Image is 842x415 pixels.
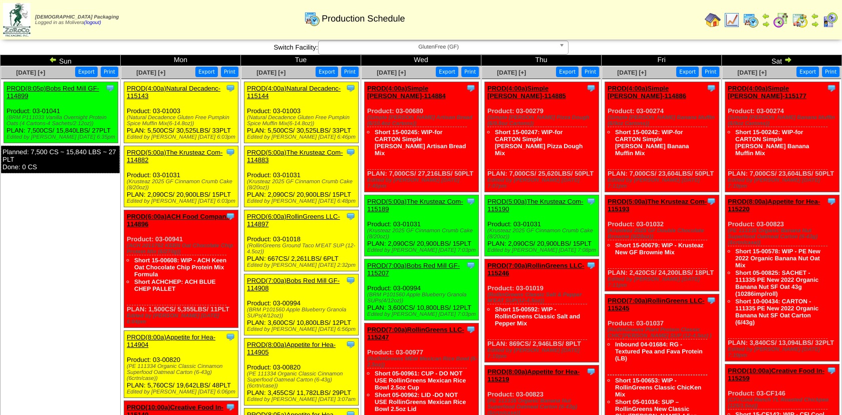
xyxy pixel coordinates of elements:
div: Edited by [PERSON_NAME] [DATE] 6:56pm [247,326,358,332]
div: Product: 03-00820 PLAN: 5,760CS / 19,642LBS / 48PLT [124,331,238,398]
div: (Krusteaz 2025 GF Cinnamon Crumb Cake (8/20oz)) [367,228,478,240]
img: Tooltip [225,332,235,342]
img: Tooltip [706,295,716,305]
button: Export [195,67,218,77]
div: Edited by [PERSON_NAME] [DATE] 7:19pm [728,346,839,358]
a: PROD(4:00a)Natural Decadenc-115143 [127,85,220,100]
div: Product: 03-00274 PLAN: 7,000CS / 23,604LBS / 50PLT [605,82,719,192]
a: Short 15-00608: WIP - ACH Keen Oat Chocolate Chip Protein Mix Formula [134,257,226,278]
div: Edited by [PERSON_NAME] [DATE] 6:06pm [127,389,238,395]
a: [DATE] [+] [617,69,646,76]
a: PROD(4:00a)Simple [PERSON_NAME]-115177 [728,85,806,100]
div: Edited by [PERSON_NAME] [DATE] 7:07pm [487,177,599,189]
div: Product: 03-00994 PLAN: 3,600CS / 10,800LBS / 12PLT [365,259,479,320]
img: Tooltip [586,260,596,270]
span: [DATE] [+] [256,69,286,76]
img: Tooltip [826,196,836,206]
div: Edited by [PERSON_NAME] [DATE] 2:32pm [247,262,358,268]
div: (Krusteaz 2025 GF Double Chocolate Brownie (8/20oz)) [608,228,719,240]
div: (BRM P101560 Apple Blueberry Granola SUPs(4/12oz)) [367,292,478,304]
a: [DATE] [+] [737,69,766,76]
div: (Simple [PERSON_NAME] Banana Muffin (6/9oz Cartons)) [608,115,719,127]
img: Tooltip [225,147,235,157]
button: Print [461,67,479,77]
div: (Simple [PERSON_NAME] Artisan Bread (6/10.4oz Cartons)) [367,115,478,127]
img: Tooltip [346,211,356,221]
td: Fri [602,55,722,66]
button: Print [221,67,238,77]
a: Short 15-00653: WIP - RollinGreens Classic ChicKen Mix [615,377,701,398]
div: Product: 03-01031 PLAN: 2,090CS / 20,900LBS / 15PLT [244,146,359,207]
a: PROD(5:00a)The Krusteaz Com-115190 [487,198,583,213]
img: Tooltip [706,196,716,206]
td: Wed [361,55,481,66]
img: Tooltip [586,366,596,376]
a: PROD(10:00a)Creative Food In-115259 [728,367,824,382]
div: Product: 03-01031 PLAN: 2,090CS / 20,900LBS / 15PLT [485,195,599,256]
div: Edited by [PERSON_NAME] [DATE] 7:03pm [367,247,478,253]
a: Short 15-00245: WIP-for CARTON Simple [PERSON_NAME] Artisan Bread Mix [375,129,466,157]
a: Short 15-00592: WIP - RollinGreens Classic Salt and Pepper Mix [495,306,580,327]
img: Tooltip [346,339,356,349]
div: Product: 03-01031 PLAN: 2,090CS / 20,900LBS / 15PLT [124,146,238,207]
a: PROD(4:00a)Natural Decadenc-115144 [247,85,341,100]
a: PROD(6:00a)ACH Food Compani-114896 [127,213,230,228]
a: Short 15-00679: WIP - Krusteaz New GF Brownie Mix [615,242,704,256]
a: PROD(7:00a)RollinGreens LLC-115247 [367,326,464,341]
span: [DATE] [+] [497,69,526,76]
img: calendarprod.gif [304,11,320,27]
a: PROD(5:00a)The Krusteaz Com-115193 [608,198,707,213]
div: (BRM P111033 Vanilla Overnight Protein Oats (4 Cartons-4 Sachets/2.12oz)) [7,115,118,127]
div: (RollinGreens MEat Mexican Rice Bowl (6-2.5oz)) [367,356,478,368]
img: line_graph.gif [724,12,740,28]
img: Tooltip [706,83,716,93]
a: PROD(6:00a)RollinGreens LLC-114897 [247,213,340,228]
a: PROD(4:00a)Simple [PERSON_NAME]-114886 [608,85,686,100]
a: PROD(5:00a)The Krusteaz Com-114883 [247,149,343,164]
div: Product: 03-00941 PLAN: 1,500CS / 5,355LBS / 11PLT [124,210,238,328]
img: zoroco-logo-small.webp [3,3,31,37]
div: Product: 03-00994 PLAN: 3,600CS / 10,800LBS / 12PLT [244,274,359,335]
div: Edited by [PERSON_NAME] [DATE] 7:45pm [367,177,478,189]
img: arrowright.gif [811,20,819,28]
div: (CFI-Cool Ranch TL Roasted Chickpea (125/1.5oz)) [728,397,839,409]
div: (Natural Decadence Gluten Free Pumpkin Spice Muffin Mix(6-14.8oz)) [127,115,238,127]
div: (RollinGreens Ground Taco M'EAT SUP (12-4.5oz)) [247,243,358,255]
img: Tooltip [826,83,836,93]
img: Tooltip [346,147,356,157]
img: calendarinout.gif [792,12,808,28]
div: Product: 03-01032 PLAN: 2,420CS / 24,200LBS / 18PLT [605,195,719,291]
div: (RollinGreens Classic Salt & Pepper M'EAT SUP(12-4.5oz)) [487,292,599,304]
a: PROD(8:00a)Appetite for Hea-115220 [728,198,820,213]
div: Edited by [PERSON_NAME] [DATE] 6:46pm [247,134,358,140]
img: calendarblend.gif [773,12,789,28]
a: Short 15-00578: WIP - PE New 2022 Organic Banana Nut Oat Mix [735,248,820,269]
a: PROD(8:05p)Bobs Red Mill GF-114899 [7,85,99,100]
div: Product: 03-01018 PLAN: 667CS / 2,261LBS / 6PLT [244,210,359,271]
div: Edited by [PERSON_NAME] [DATE] 6:04pm [127,313,238,325]
a: [DATE] [+] [136,69,165,76]
a: PROD(8:00a)Appetite for Hea-115219 [487,368,580,383]
div: Planned: 7,500 CS ~ 15,840 LBS ~ 27 PLT Done: 0 CS [1,146,120,173]
div: Edited by [PERSON_NAME] [DATE] 6:35pm [7,134,118,140]
div: (ACH 2011762 KEEN Oat Chocolate Chip Protein Mix (6/270g)) [127,243,238,255]
img: arrowleft.gif [762,12,770,20]
a: PROD(5:00a)The Krusteaz Com-114882 [127,149,222,164]
img: arrowleft.gif [811,12,819,20]
span: GlutenFree (GF) [323,41,555,53]
td: Sat [722,55,842,66]
a: [DATE] [+] [16,69,45,76]
img: arrowleft.gif [49,56,57,64]
img: Tooltip [225,211,235,221]
a: Short 10-00434: CARTON - 111335 PE New 2022 Organic Banana Nut SF Oat Carton (6/43g) [735,298,818,326]
img: home.gif [705,12,721,28]
div: Edited by [PERSON_NAME] [DATE] 7:11pm [608,276,719,288]
button: Export [316,67,338,77]
a: PROD(4:00a)Simple [PERSON_NAME]-114885 [487,85,566,100]
div: (Krusteaz 2025 GF Cinnamon Crumb Cake (8/20oz)) [127,179,238,191]
div: Product: 03-01041 PLAN: 7,500CS / 15,840LBS / 27PLT [4,82,118,143]
div: (Krusteaz 2025 GF Cinnamon Crumb Cake (8/20oz)) [247,179,358,191]
div: (PE 111335 Organic Banana Nut Superfood Oatmeal Carton (6-43g)(6crtn/case)) [728,228,839,246]
button: Export [676,67,699,77]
